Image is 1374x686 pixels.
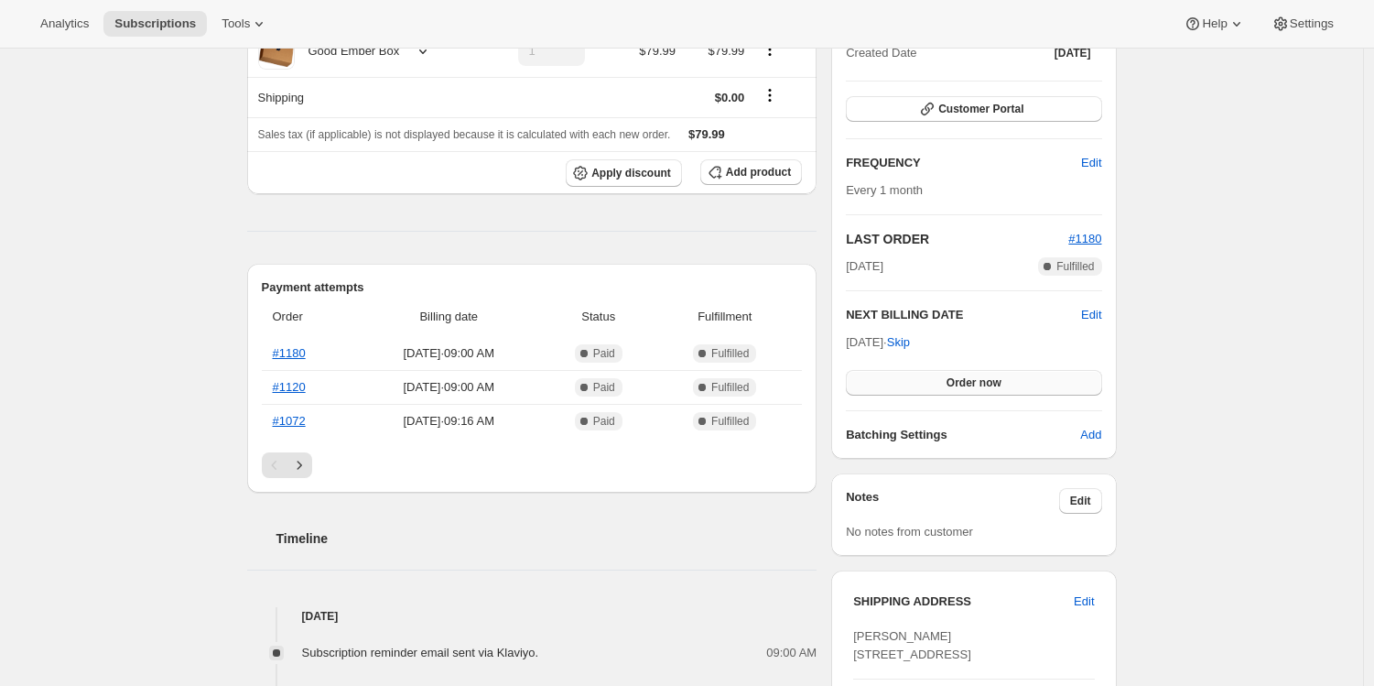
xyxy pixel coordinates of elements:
[755,85,784,105] button: Shipping actions
[247,607,817,626] h4: [DATE]
[273,346,306,360] a: #1180
[1070,494,1091,508] span: Edit
[29,11,100,37] button: Analytics
[593,346,615,361] span: Paid
[715,91,745,104] span: $0.00
[1081,306,1101,324] button: Edit
[938,102,1023,116] span: Customer Portal
[591,166,671,180] span: Apply discount
[593,414,615,429] span: Paid
[593,380,615,395] span: Paid
[1055,46,1091,60] span: [DATE]
[114,16,196,31] span: Subscriptions
[846,426,1080,444] h6: Batching Settings
[1070,148,1112,178] button: Edit
[40,16,89,31] span: Analytics
[1063,587,1105,616] button: Edit
[302,646,539,659] span: Subscription reminder email sent via Klaviyo.
[1069,420,1112,450] button: Add
[1173,11,1256,37] button: Help
[846,183,923,197] span: Every 1 month
[876,328,921,357] button: Skip
[711,414,749,429] span: Fulfilled
[846,44,916,62] span: Created Date
[1080,426,1101,444] span: Add
[549,308,647,326] span: Status
[700,159,802,185] button: Add product
[359,378,538,397] span: [DATE] · 09:00 AM
[287,452,312,478] button: Next
[566,159,682,187] button: Apply discount
[222,16,250,31] span: Tools
[947,376,1001,390] span: Order now
[755,39,784,60] button: Product actions
[846,306,1081,324] h2: NEXT BILLING DATE
[846,257,883,276] span: [DATE]
[639,44,676,58] span: $79.99
[211,11,279,37] button: Tools
[103,11,207,37] button: Subscriptions
[1290,16,1334,31] span: Settings
[273,380,306,394] a: #1120
[1068,232,1101,245] a: #1180
[853,593,1074,611] h3: SHIPPING ADDRESS
[688,127,725,141] span: $79.99
[853,629,971,661] span: [PERSON_NAME] [STREET_ADDRESS]
[1202,16,1227,31] span: Help
[846,335,910,349] span: [DATE] ·
[711,380,749,395] span: Fulfilled
[846,230,1068,248] h2: LAST ORDER
[1260,11,1345,37] button: Settings
[262,278,803,297] h2: Payment attempts
[1068,230,1101,248] button: #1180
[359,344,538,363] span: [DATE] · 09:00 AM
[846,525,973,539] span: No notes from customer
[276,529,817,548] h2: Timeline
[711,346,749,361] span: Fulfilled
[1056,259,1094,274] span: Fulfilled
[1081,154,1101,172] span: Edit
[1074,593,1094,611] span: Edit
[887,333,910,352] span: Skip
[262,297,354,337] th: Order
[846,154,1081,172] h2: FREQUENCY
[1059,488,1102,514] button: Edit
[846,96,1101,122] button: Customer Portal
[658,308,791,326] span: Fulfillment
[359,308,538,326] span: Billing date
[1044,40,1102,66] button: [DATE]
[295,42,400,60] div: Good Ember Box
[273,414,306,428] a: #1072
[846,488,1059,514] h3: Notes
[709,44,745,58] span: $79.99
[726,165,791,180] span: Add product
[262,452,803,478] nav: Pagination
[258,128,671,141] span: Sales tax (if applicable) is not displayed because it is calculated with each new order.
[766,644,817,662] span: 09:00 AM
[359,412,538,430] span: [DATE] · 09:16 AM
[247,77,477,117] th: Shipping
[846,370,1101,396] button: Order now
